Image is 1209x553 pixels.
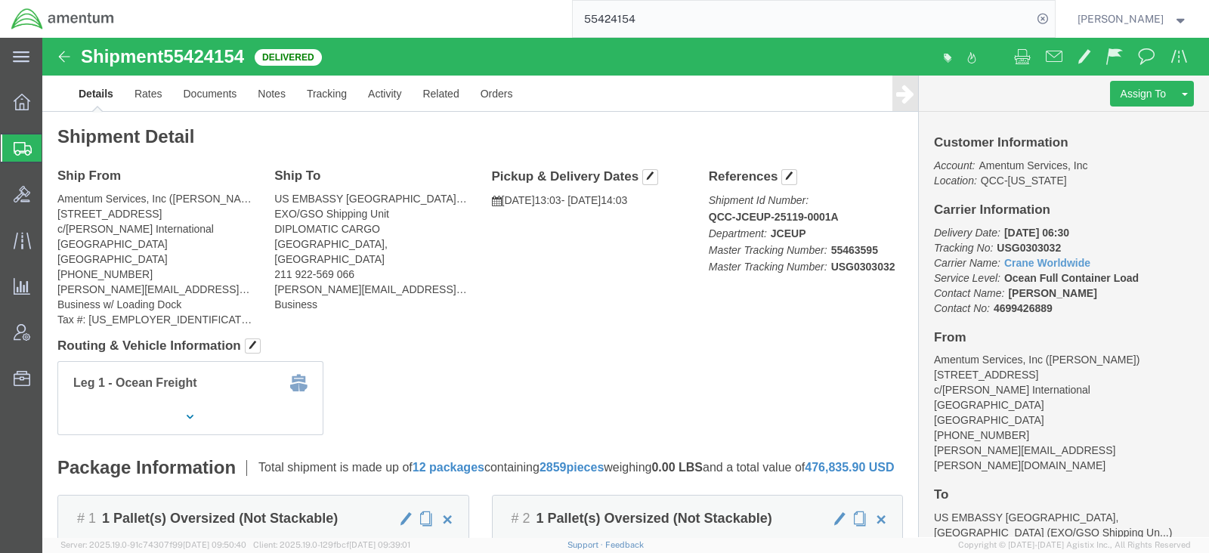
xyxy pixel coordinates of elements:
[253,540,410,549] span: Client: 2025.19.0-129fbcf
[958,539,1191,551] span: Copyright © [DATE]-[DATE] Agistix Inc., All Rights Reserved
[11,8,115,30] img: logo
[567,540,605,549] a: Support
[60,540,246,549] span: Server: 2025.19.0-91c74307f99
[1078,11,1164,27] span: Tanner Love
[1077,10,1189,28] button: [PERSON_NAME]
[349,540,410,549] span: [DATE] 09:39:01
[573,1,1032,37] input: Search for shipment number, reference number
[605,540,644,549] a: Feedback
[183,540,246,549] span: [DATE] 09:50:40
[42,38,1209,537] iframe: FS Legacy Container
